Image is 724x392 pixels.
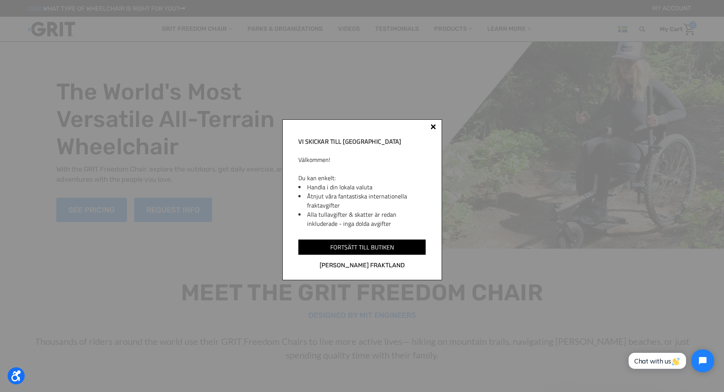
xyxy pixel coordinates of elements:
a: [PERSON_NAME] fraktland [298,260,425,270]
li: Handla i din lokala valuta [307,183,425,192]
span: Phone Number [127,31,168,38]
h2: Vi skickar till [GEOGRAPHIC_DATA] [298,137,425,146]
input: Fortsätt till butiken [298,240,425,255]
iframe: Tidio Chat [620,343,721,379]
p: Du kan enkelt: [298,173,425,183]
li: Alla tullavgifter & skatter är redan inkluderade - inga dolda avgifter [307,210,425,228]
p: Välkommen! [298,155,425,164]
li: Åtnjut våra fantastiska internationella fraktavgifter [307,192,425,210]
